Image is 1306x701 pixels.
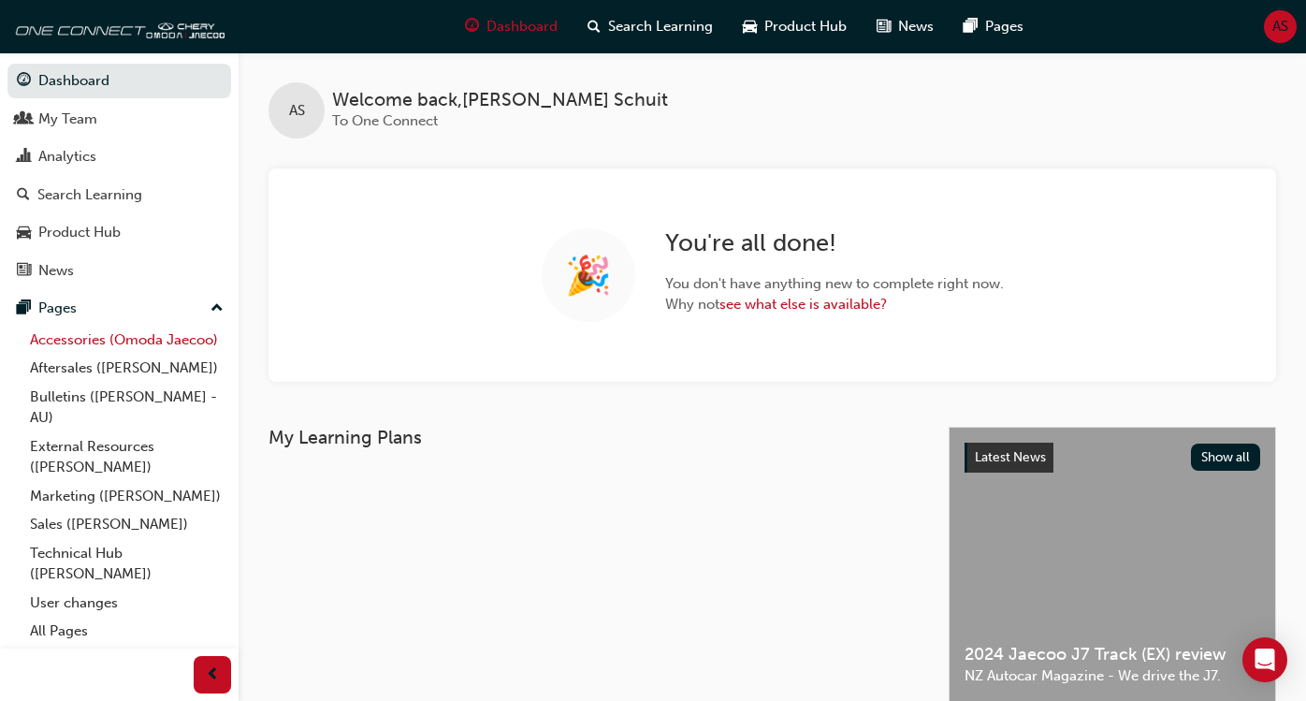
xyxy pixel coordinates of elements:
[17,73,31,90] span: guage-icon
[743,15,757,38] span: car-icon
[1191,444,1261,471] button: Show all
[268,427,919,448] h3: My Learning Plans
[38,109,97,130] div: My Team
[7,291,231,326] button: Pages
[975,449,1046,465] span: Latest News
[898,16,934,37] span: News
[17,300,31,317] span: pages-icon
[565,265,612,286] span: 🎉
[862,7,949,46] a: news-iconNews
[9,7,225,45] img: oneconnect
[210,297,224,321] span: up-icon
[608,16,713,37] span: Search Learning
[7,64,231,98] a: Dashboard
[588,15,601,38] span: search-icon
[38,222,121,243] div: Product Hub
[7,102,231,137] a: My Team
[965,443,1260,473] a: Latest NewsShow all
[665,294,1004,315] span: Why not
[964,15,978,38] span: pages-icon
[289,100,305,122] span: AS
[7,60,231,291] button: DashboardMy TeamAnalyticsSearch LearningProduct HubNews
[332,112,438,129] span: To One Connect
[206,664,220,687] span: prev-icon
[22,589,231,618] a: User changes
[573,7,728,46] a: search-iconSearch Learning
[22,617,231,646] a: All Pages
[38,260,74,282] div: News
[1242,637,1287,682] div: Open Intercom Messenger
[17,225,31,241] span: car-icon
[7,215,231,250] a: Product Hub
[22,383,231,432] a: Bulletins ([PERSON_NAME] - AU)
[38,146,96,168] div: Analytics
[949,7,1038,46] a: pages-iconPages
[22,354,231,383] a: Aftersales ([PERSON_NAME])
[17,263,31,280] span: news-icon
[877,15,891,38] span: news-icon
[665,228,1004,258] h2: You ' re all done!
[665,273,1004,295] span: You don ' t have anything new to complete right now.
[22,432,231,482] a: External Resources ([PERSON_NAME])
[22,482,231,511] a: Marketing ([PERSON_NAME])
[22,326,231,355] a: Accessories (Omoda Jaecoo)
[7,178,231,212] a: Search Learning
[17,111,31,128] span: people-icon
[22,539,231,589] a: Technical Hub ([PERSON_NAME])
[7,254,231,288] a: News
[764,16,847,37] span: Product Hub
[450,7,573,46] a: guage-iconDashboard
[38,298,77,319] div: Pages
[486,16,558,37] span: Dashboard
[965,644,1260,665] span: 2024 Jaecoo J7 Track (EX) review
[1264,10,1297,43] button: AS
[1272,16,1288,37] span: AS
[465,15,479,38] span: guage-icon
[728,7,862,46] a: car-iconProduct Hub
[719,296,887,313] a: see what else is available?
[332,90,668,111] span: Welcome back , [PERSON_NAME] Schuit
[965,665,1260,687] span: NZ Autocar Magazine - We drive the J7.
[17,187,30,204] span: search-icon
[17,149,31,166] span: chart-icon
[7,139,231,174] a: Analytics
[22,510,231,539] a: Sales ([PERSON_NAME])
[37,184,142,206] div: Search Learning
[985,16,1023,37] span: Pages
